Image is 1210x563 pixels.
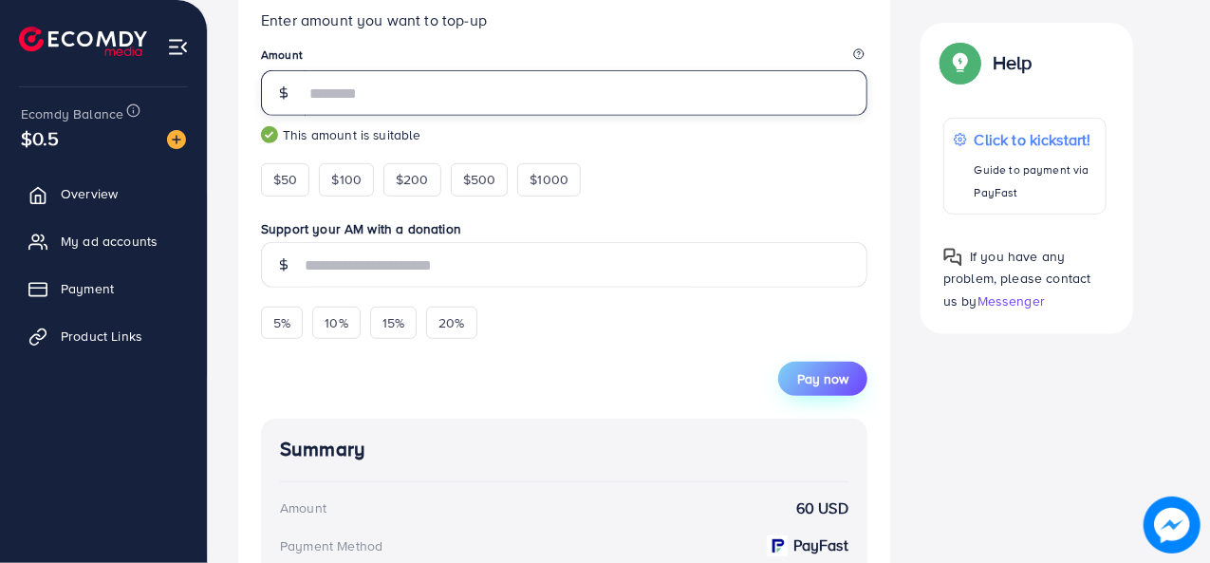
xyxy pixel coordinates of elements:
span: 5% [273,313,290,332]
span: 10% [325,313,347,332]
p: Guide to payment via PayFast [975,159,1096,204]
p: Enter amount you want to top-up [261,9,867,31]
img: logo [19,27,147,56]
img: image [167,130,186,149]
div: Amount [280,498,326,517]
img: Popup guide [943,46,977,80]
span: Pay now [797,369,848,388]
a: Payment [14,270,193,308]
label: Support your AM with a donation [261,219,867,238]
span: $200 [396,170,429,189]
small: This amount is suitable [261,125,867,144]
span: 15% [382,313,404,332]
img: menu [167,36,189,58]
span: Overview [61,184,118,203]
span: $100 [331,170,362,189]
span: Ecomdy Balance [21,104,123,123]
img: Popup guide [943,248,962,267]
h4: Summary [280,438,848,461]
p: Help [993,51,1033,74]
strong: PayFast [793,535,848,556]
legend: Amount [261,47,867,70]
span: $500 [463,170,496,189]
span: Messenger [977,291,1045,310]
span: If you have any problem, please contact us by [943,247,1091,310]
img: payment [767,535,788,556]
button: Pay now [778,362,867,396]
a: Product Links [14,317,193,355]
span: My ad accounts [61,232,158,251]
p: Click to kickstart! [975,128,1096,151]
strong: 60 USD [796,497,848,519]
img: image [1144,497,1201,554]
span: $50 [273,170,297,189]
div: Payment Method [280,536,382,555]
span: Payment [61,279,114,298]
a: Overview [14,175,193,213]
a: My ad accounts [14,222,193,260]
span: $1000 [530,170,568,189]
span: Product Links [61,327,142,346]
span: 20% [438,313,464,332]
span: $0.5 [21,124,60,152]
img: guide [261,126,278,143]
